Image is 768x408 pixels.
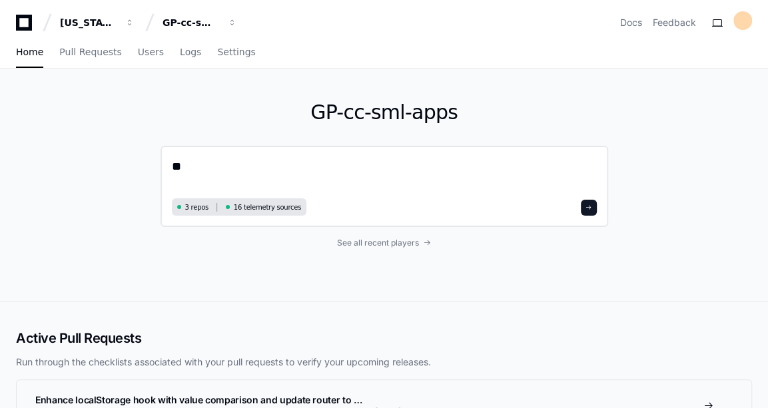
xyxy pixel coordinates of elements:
[16,355,752,369] p: Run through the checklists associated with your pull requests to verify your upcoming releases.
[16,37,43,68] a: Home
[35,394,362,405] span: Enhance localStorage hook with value comparison and update router to …
[138,37,164,68] a: Users
[59,48,121,56] span: Pull Requests
[161,238,608,248] a: See all recent players
[163,16,220,29] div: GP-cc-sml-apps
[620,16,642,29] a: Docs
[59,37,121,68] a: Pull Requests
[217,37,255,68] a: Settings
[234,202,301,212] span: 16 telemetry sources
[157,11,242,35] button: GP-cc-sml-apps
[653,16,696,29] button: Feedback
[337,238,419,248] span: See all recent players
[185,202,209,212] span: 3 repos
[16,329,752,347] h2: Active Pull Requests
[16,48,43,56] span: Home
[55,11,140,35] button: [US_STATE] Pacific
[180,37,201,68] a: Logs
[60,16,117,29] div: [US_STATE] Pacific
[161,101,608,124] h1: GP-cc-sml-apps
[217,48,255,56] span: Settings
[180,48,201,56] span: Logs
[138,48,164,56] span: Users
